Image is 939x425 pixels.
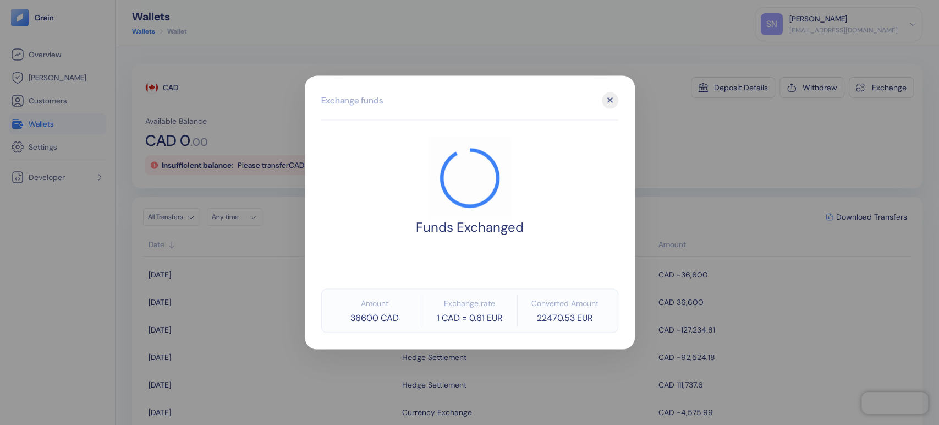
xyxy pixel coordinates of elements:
img: success [429,137,511,220]
iframe: Chatra live chat [861,392,928,414]
div: ✕ [602,92,618,109]
div: Exchange funds [321,94,383,107]
div: 36600 CAD [350,314,399,323]
div: Exchange rate [444,299,495,307]
div: Converted Amount [531,299,598,307]
div: 1 CAD = 0.61 EUR [437,314,503,323]
div: 22470.53 EUR [537,314,593,323]
div: Amount [361,299,388,307]
div: Funds Exchanged [416,220,524,236]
